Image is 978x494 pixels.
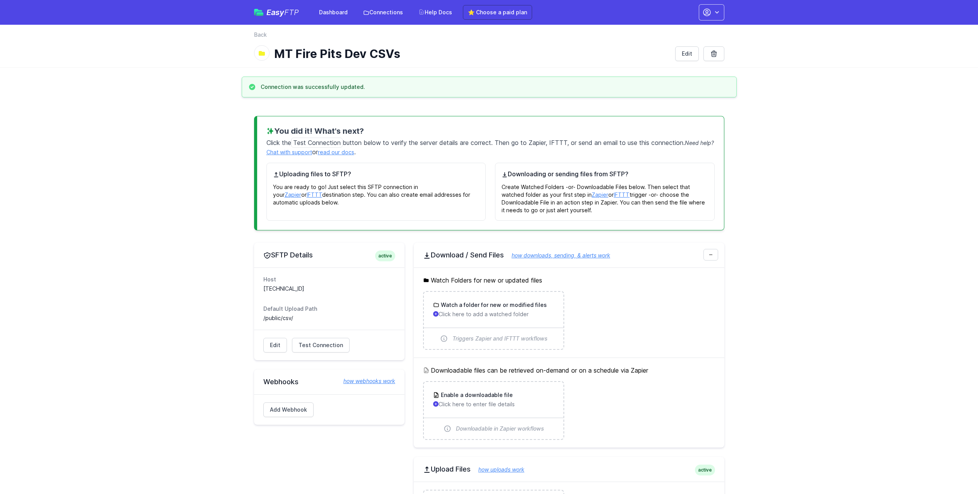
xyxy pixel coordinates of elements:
a: Zapier [592,191,608,198]
a: ⭐ Choose a paid plan [463,5,532,20]
h3: Enable a downloadable file [439,391,513,399]
h2: Download / Send Files [423,250,715,260]
span: FTP [284,8,299,17]
a: how uploads work [471,466,524,473]
h1: MT Fire Pits Dev CSVs [274,47,669,61]
a: Help Docs [414,5,457,19]
p: Click the button below to verify the server details are correct. Then go to Zapier, IFTTT, or sen... [266,136,715,157]
span: Need help? [685,140,714,146]
a: Add Webhook [263,402,314,417]
span: active [375,250,395,261]
dd: /public/csv/ [263,314,395,322]
a: IFTTT [614,191,630,198]
a: Test Connection [292,338,350,353]
p: Click here to enter file details [433,400,554,408]
h3: Connection was successfully updated. [261,83,365,91]
span: active [695,465,715,475]
a: IFTTT [307,191,322,198]
h4: Downloading or sending files from SFTP? [502,169,708,179]
a: Edit [263,338,287,353]
a: how webhooks work [336,377,395,385]
span: Triggers Zapier and IFTTT workflows [452,335,548,342]
h2: Upload Files [423,465,715,474]
a: how downloads, sending, & alerts work [504,252,610,259]
a: EasyFTP [254,9,299,16]
h3: You did it! What's next? [266,126,715,136]
nav: Breadcrumb [254,31,724,43]
h5: Downloadable files can be retrieved on-demand or on a schedule via Zapier [423,366,715,375]
img: easyftp_logo.png [254,9,263,16]
p: Create Watched Folders -or- Downloadable Files below. Then select that watched folder as your fir... [502,179,708,214]
a: read our docs [318,149,354,155]
h4: Uploading files to SFTP? [273,169,480,179]
span: Downloadable in Zapier workflows [456,425,544,433]
a: Chat with support [266,149,312,155]
span: Easy [266,9,299,16]
a: Back [254,31,267,39]
span: Test Connection [299,341,343,349]
h3: Watch a folder for new or modified files [439,301,547,309]
h2: Webhooks [263,377,395,387]
p: You are ready to go! Just select this SFTP connection in your or destination step. You can also c... [273,179,480,206]
dd: [TECHNICAL_ID] [263,285,395,293]
dt: Default Upload Path [263,305,395,313]
span: Test Connection [291,138,343,148]
a: Connections [358,5,408,19]
p: Click here to add a watched folder [433,310,554,318]
h5: Watch Folders for new or updated files [423,276,715,285]
a: Watch a folder for new or modified files Click here to add a watched folder Triggers Zapier and I... [424,292,563,349]
h2: SFTP Details [263,250,395,260]
a: Edit [675,46,699,61]
a: Zapier [285,191,301,198]
a: Dashboard [314,5,352,19]
a: Enable a downloadable file Click here to enter file details Downloadable in Zapier workflows [424,382,563,439]
dt: Host [263,276,395,283]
